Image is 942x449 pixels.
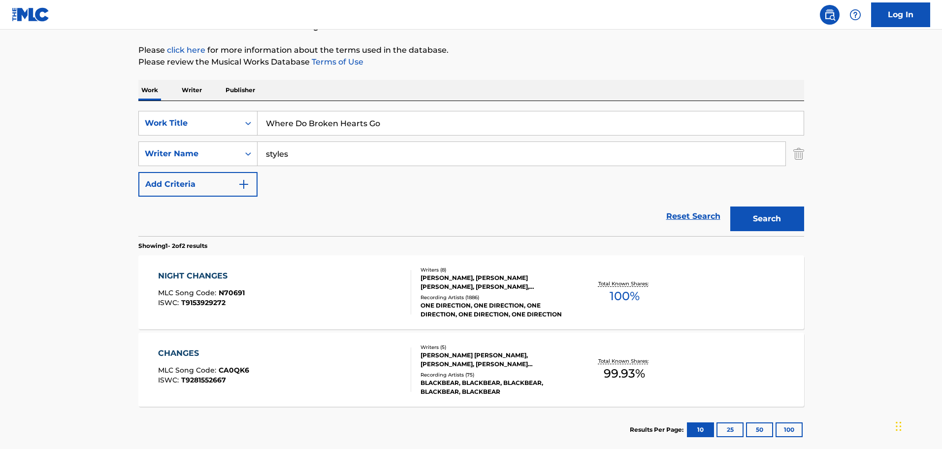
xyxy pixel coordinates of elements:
[138,44,804,56] p: Please for more information about the terms used in the database.
[138,80,161,101] p: Work
[158,376,181,384] span: ISWC :
[145,148,233,160] div: Writer Name
[849,9,861,21] img: help
[158,366,219,375] span: MLC Song Code :
[421,379,569,396] div: BLACKBEAR, BLACKBEAR, BLACKBEAR, BLACKBEAR, BLACKBEAR
[421,351,569,369] div: [PERSON_NAME] [PERSON_NAME], [PERSON_NAME], [PERSON_NAME] [PERSON_NAME] [PERSON_NAME], [PERSON_NA...
[630,425,686,434] p: Results Per Page:
[793,141,804,166] img: Delete Criterion
[896,412,902,441] div: Drag
[845,5,865,25] div: Help
[158,270,245,282] div: NIGHT CHANGES
[138,242,207,250] p: Showing 1 - 2 of 2 results
[181,298,226,307] span: T9153929272
[687,422,714,437] button: 10
[223,80,258,101] p: Publisher
[181,376,226,384] span: T9281552667
[158,298,181,307] span: ISWC :
[421,294,569,301] div: Recording Artists ( 1886 )
[138,56,804,68] p: Please review the Musical Works Database
[138,111,804,236] form: Search Form
[746,422,773,437] button: 50
[824,9,836,21] img: search
[421,301,569,319] div: ONE DIRECTION, ONE DIRECTION, ONE DIRECTION, ONE DIRECTION, ONE DIRECTION
[167,45,205,55] a: click here
[219,366,249,375] span: CA0QK6
[179,80,205,101] p: Writer
[421,371,569,379] div: Recording Artists ( 75 )
[158,347,249,359] div: CHANGES
[661,206,725,227] a: Reset Search
[598,357,651,365] p: Total Known Shares:
[145,117,233,129] div: Work Title
[219,288,245,297] span: N70691
[138,255,804,329] a: NIGHT CHANGESMLC Song Code:N70691ISWC:T9153929272Writers (8)[PERSON_NAME], [PERSON_NAME] [PERSON_...
[598,280,651,287] p: Total Known Shares:
[138,333,804,407] a: CHANGESMLC Song Code:CA0QK6ISWC:T9281552667Writers (5)[PERSON_NAME] [PERSON_NAME], [PERSON_NAME],...
[610,287,640,305] span: 100 %
[604,365,645,382] span: 99.93 %
[421,344,569,351] div: Writers ( 5 )
[893,402,942,449] iframe: Chat Widget
[310,57,363,67] a: Terms of Use
[730,207,804,231] button: Search
[820,5,840,25] a: Public Search
[716,422,744,437] button: 25
[12,7,50,22] img: MLC Logo
[421,266,569,274] div: Writers ( 8 )
[776,422,803,437] button: 100
[421,274,569,291] div: [PERSON_NAME], [PERSON_NAME] [PERSON_NAME], [PERSON_NAME], [PERSON_NAME], [PERSON_NAME], [PERSON_...
[238,178,250,190] img: 9d2ae6d4665cec9f34b9.svg
[158,288,219,297] span: MLC Song Code :
[138,172,258,197] button: Add Criteria
[871,2,930,27] a: Log In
